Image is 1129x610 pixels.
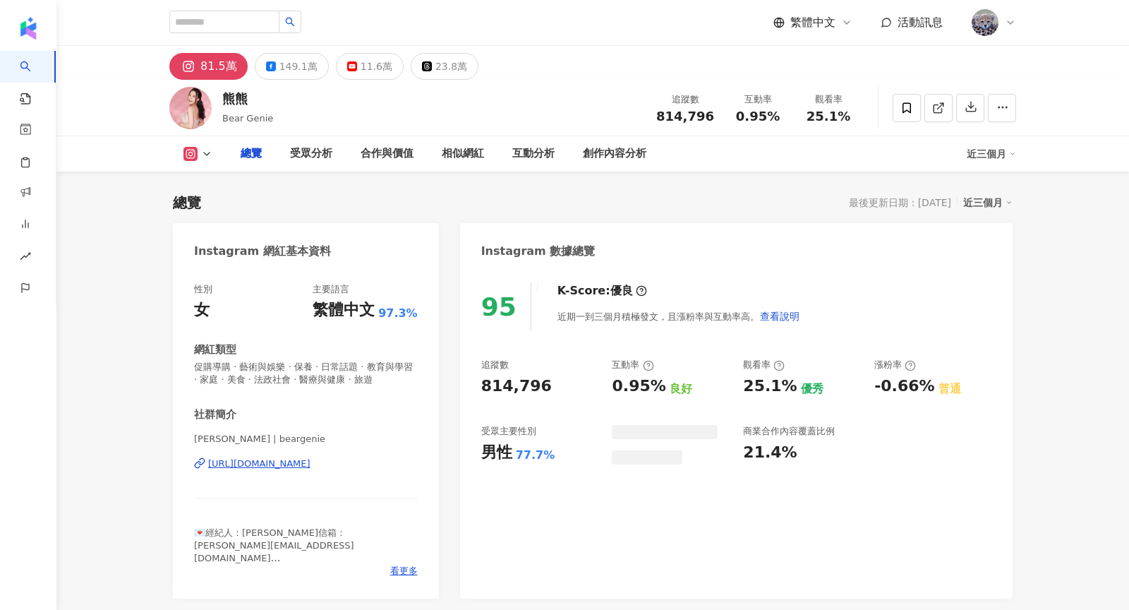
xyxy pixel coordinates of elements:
[963,193,1013,212] div: 近三個月
[222,113,273,124] span: Bear Genie
[874,376,934,397] div: -0.66%
[194,342,236,357] div: 網紅類型
[442,145,484,162] div: 相似網紅
[874,359,916,371] div: 漲粉率
[849,197,951,208] div: 最後更新日期：[DATE]
[516,448,555,463] div: 77.7%
[17,17,40,40] img: logo icon
[194,361,418,386] span: 促購導購 · 藝術與娛樂 · 保養 · 日常話題 · 教育與學習 · 家庭 · 美食 · 法政社會 · 醫療與健康 · 旅遊
[194,407,236,422] div: 社群簡介
[731,92,785,107] div: 互動率
[285,17,295,27] span: search
[557,283,647,299] div: K-Score :
[200,56,237,76] div: 81.5萬
[656,92,714,107] div: 追蹤數
[435,56,467,76] div: 23.8萬
[759,302,800,330] button: 查看說明
[898,16,943,29] span: 活動訊息
[411,53,478,80] button: 23.8萬
[361,145,413,162] div: 合作與價值
[378,306,418,321] span: 97.3%
[194,433,418,445] span: [PERSON_NAME] | beargenie
[390,565,418,578] span: 看更多
[313,299,375,321] div: 繁體中文
[279,56,318,76] div: 149.1萬
[743,376,797,397] div: 25.1%
[169,87,212,129] img: KOL Avatar
[512,145,555,162] div: 互動分析
[313,283,349,296] div: 主要語言
[194,299,210,321] div: 女
[173,193,201,213] div: 總覽
[557,302,800,330] div: 近期一到三個月積極發文，且漲粉率與互動率高。
[481,442,512,464] div: 男性
[656,109,714,124] span: 814,796
[241,145,262,162] div: 總覽
[481,376,552,397] div: 814,796
[938,381,961,397] div: 普通
[743,359,785,371] div: 觀看率
[481,292,517,321] div: 95
[20,242,31,274] span: rise
[612,359,653,371] div: 互動率
[194,283,212,296] div: 性別
[760,311,799,322] span: 查看說明
[481,425,536,438] div: 受眾主要性別
[290,145,332,162] div: 受眾分析
[801,381,823,397] div: 優秀
[583,145,646,162] div: 創作內容分析
[222,90,273,107] div: 熊熊
[807,109,850,124] span: 25.1%
[743,425,835,438] div: 商業合作內容覆蓋比例
[670,381,692,397] div: 良好
[972,9,998,36] img: Screen%20Shot%202021-07-26%20at%202.59.10%20PM%20copy.png
[208,457,310,470] div: [URL][DOMAIN_NAME]
[790,15,835,30] span: 繁體中文
[610,283,633,299] div: 優良
[169,53,248,80] button: 81.5萬
[612,376,665,397] div: 0.95%
[736,109,780,124] span: 0.95%
[481,244,596,259] div: Instagram 數據總覽
[194,244,331,259] div: Instagram 網紅基本資料
[336,53,404,80] button: 11.6萬
[361,56,392,76] div: 11.6萬
[967,143,1016,165] div: 近三個月
[481,359,509,371] div: 追蹤數
[194,457,418,470] a: [URL][DOMAIN_NAME]
[255,53,329,80] button: 149.1萬
[802,92,855,107] div: 觀看率
[743,442,797,464] div: 21.4%
[20,51,48,106] a: search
